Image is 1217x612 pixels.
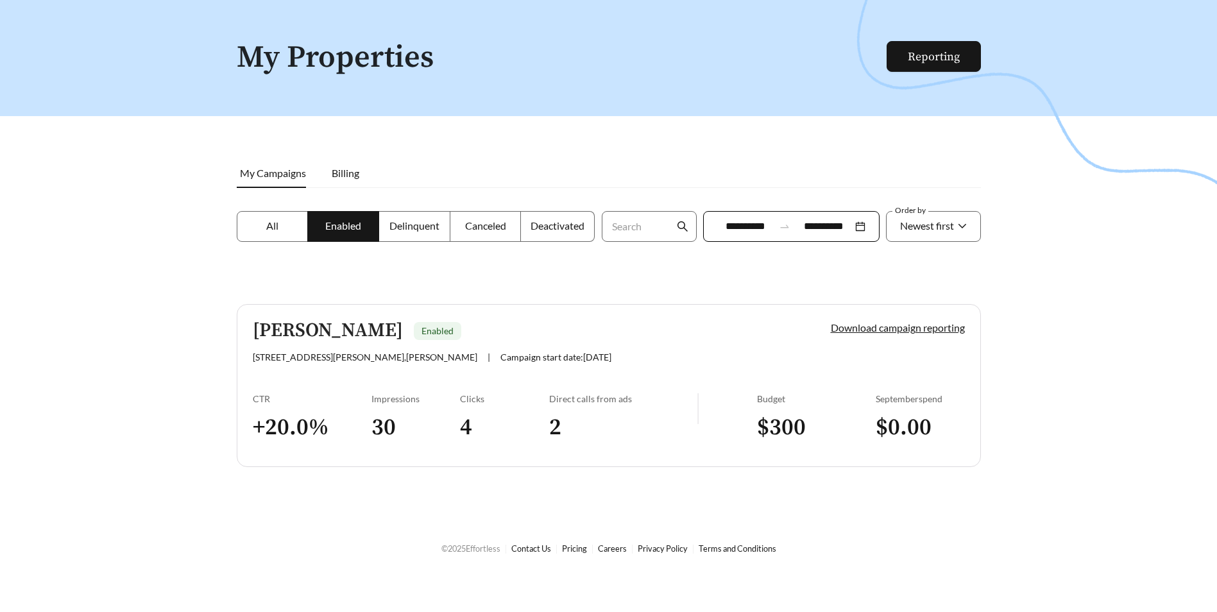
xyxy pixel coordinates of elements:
[253,413,371,442] h3: + 20.0 %
[253,320,403,341] h5: [PERSON_NAME]
[531,219,584,232] span: Deactivated
[549,393,697,404] div: Direct calls from ads
[332,167,359,179] span: Billing
[488,352,490,362] span: |
[900,219,954,232] span: Newest first
[677,221,688,232] span: search
[371,413,461,442] h3: 30
[266,219,278,232] span: All
[779,221,790,232] span: swap-right
[237,41,888,75] h1: My Properties
[549,413,697,442] h3: 2
[465,219,506,232] span: Canceled
[887,41,981,72] button: Reporting
[908,49,960,64] a: Reporting
[421,325,454,336] span: Enabled
[237,304,981,467] a: [PERSON_NAME]Enabled[STREET_ADDRESS][PERSON_NAME],[PERSON_NAME]|Campaign start date:[DATE]Downloa...
[500,352,611,362] span: Campaign start date: [DATE]
[697,393,699,424] img: line
[757,393,876,404] div: Budget
[253,352,477,362] span: [STREET_ADDRESS][PERSON_NAME] , [PERSON_NAME]
[371,393,461,404] div: Impressions
[757,413,876,442] h3: $ 300
[831,321,965,334] a: Download campaign reporting
[460,393,549,404] div: Clicks
[460,413,549,442] h3: 4
[325,219,361,232] span: Enabled
[240,167,306,179] span: My Campaigns
[876,393,965,404] div: September spend
[876,413,965,442] h3: $ 0.00
[253,393,371,404] div: CTR
[389,219,439,232] span: Delinquent
[779,221,790,232] span: to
